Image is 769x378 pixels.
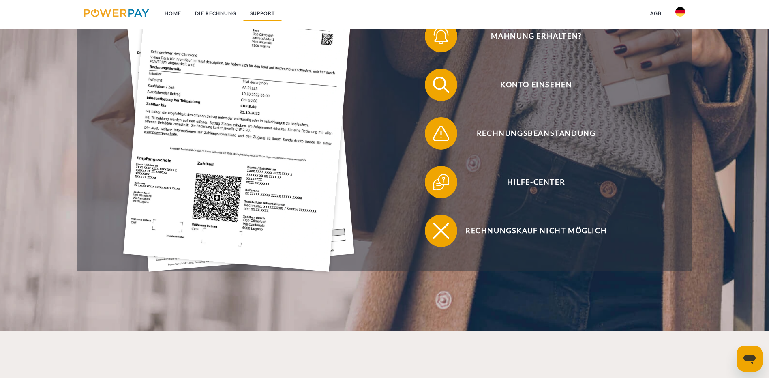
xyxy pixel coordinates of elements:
button: Hilfe-Center [425,166,636,198]
img: qb_help.svg [431,172,451,192]
a: SUPPORT [243,6,282,21]
iframe: Schaltfläche zum Öffnen des Messaging-Fensters [737,346,763,372]
a: Home [158,6,188,21]
a: agb [643,6,668,21]
img: qb_search.svg [431,75,451,95]
button: Konto einsehen [425,69,636,101]
img: qb_warning.svg [431,123,451,144]
span: Mahnung erhalten? [437,20,635,52]
img: qb_bell.svg [431,26,451,46]
span: Konto einsehen [437,69,635,101]
img: logo-powerpay.svg [84,9,149,17]
span: Hilfe-Center [437,166,635,198]
button: Rechnungsbeanstandung [425,117,636,150]
img: qb_close.svg [431,221,451,241]
span: Rechnungsbeanstandung [437,117,635,150]
span: Rechnungskauf nicht möglich [437,215,635,247]
button: Mahnung erhalten? [425,20,636,52]
a: DIE RECHNUNG [188,6,243,21]
img: de [675,7,685,17]
button: Rechnungskauf nicht möglich [425,215,636,247]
